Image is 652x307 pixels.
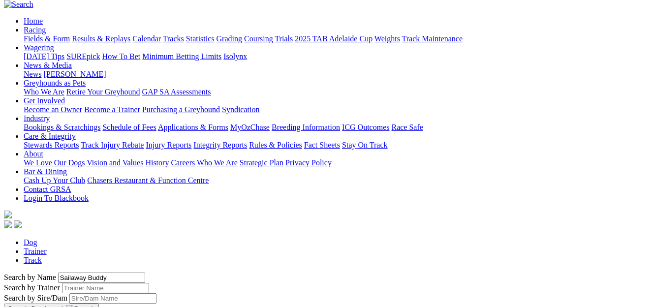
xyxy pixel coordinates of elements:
[304,141,340,149] a: Fact Sheets
[24,194,89,202] a: Login To Blackbook
[142,88,211,96] a: GAP SA Assessments
[223,52,247,61] a: Isolynx
[24,52,648,61] div: Wagering
[24,176,648,185] div: Bar & Dining
[4,273,56,281] label: Search by Name
[217,34,242,43] a: Grading
[240,158,283,167] a: Strategic Plan
[24,26,46,34] a: Racing
[24,34,648,43] div: Racing
[391,123,423,131] a: Race Safe
[24,34,70,43] a: Fields & Form
[24,185,71,193] a: Contact GRSA
[24,247,47,255] a: Trainer
[24,43,54,52] a: Wagering
[163,34,184,43] a: Tracks
[24,141,79,149] a: Stewards Reports
[249,141,302,149] a: Rules & Policies
[87,176,209,184] a: Chasers Restaurant & Function Centre
[24,167,67,176] a: Bar & Dining
[24,238,37,246] a: Dog
[142,105,220,114] a: Purchasing a Greyhound
[197,158,238,167] a: Who We Are
[186,34,215,43] a: Statistics
[4,211,12,218] img: logo-grsa-white.png
[132,34,161,43] a: Calendar
[295,34,373,43] a: 2025 TAB Adelaide Cup
[146,141,191,149] a: Injury Reports
[374,34,400,43] a: Weights
[69,293,156,304] input: Search by Sire/Dam name
[24,17,43,25] a: Home
[72,34,130,43] a: Results & Replays
[24,88,64,96] a: Who We Are
[285,158,332,167] a: Privacy Policy
[193,141,247,149] a: Integrity Reports
[24,96,65,105] a: Get Involved
[24,158,85,167] a: We Love Our Dogs
[142,52,221,61] a: Minimum Betting Limits
[24,256,42,264] a: Track
[87,158,143,167] a: Vision and Values
[145,158,169,167] a: History
[24,52,64,61] a: [DATE] Tips
[62,283,149,293] input: Search by Trainer name
[58,273,145,283] input: Search by Greyhound name
[4,220,12,228] img: facebook.svg
[24,114,50,123] a: Industry
[24,158,648,167] div: About
[24,132,76,140] a: Care & Integrity
[66,52,100,61] a: SUREpick
[4,294,67,302] label: Search by Sire/Dam
[14,220,22,228] img: twitter.svg
[66,88,140,96] a: Retire Your Greyhound
[342,123,389,131] a: ICG Outcomes
[24,123,100,131] a: Bookings & Scratchings
[24,105,82,114] a: Become an Owner
[24,79,86,87] a: Greyhounds as Pets
[171,158,195,167] a: Careers
[24,141,648,150] div: Care & Integrity
[4,283,60,292] label: Search by Trainer
[24,70,648,79] div: News & Media
[81,141,144,149] a: Track Injury Rebate
[342,141,387,149] a: Stay On Track
[84,105,140,114] a: Become a Trainer
[222,105,259,114] a: Syndication
[24,70,41,78] a: News
[43,70,106,78] a: [PERSON_NAME]
[230,123,270,131] a: MyOzChase
[24,105,648,114] div: Get Involved
[102,52,141,61] a: How To Bet
[402,34,463,43] a: Track Maintenance
[24,88,648,96] div: Greyhounds as Pets
[24,61,72,69] a: News & Media
[24,176,85,184] a: Cash Up Your Club
[158,123,228,131] a: Applications & Forms
[24,123,648,132] div: Industry
[272,123,340,131] a: Breeding Information
[102,123,156,131] a: Schedule of Fees
[275,34,293,43] a: Trials
[24,150,43,158] a: About
[244,34,273,43] a: Coursing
